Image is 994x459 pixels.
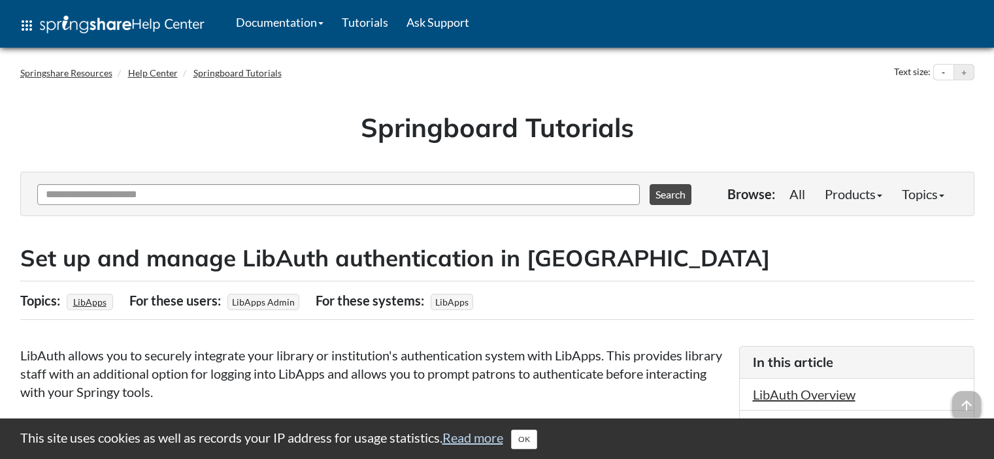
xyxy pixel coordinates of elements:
[40,16,131,33] img: Springshare
[891,64,933,81] div: Text size:
[333,6,397,39] a: Tutorials
[934,65,953,80] button: Decrease text size
[20,67,112,78] a: Springshare Resources
[727,185,775,203] p: Browse:
[753,387,855,402] a: LibAuth Overview
[20,346,726,401] p: LibAuth allows you to securely integrate your library or institution's authentication system with...
[316,288,427,313] div: For these systems:
[952,392,981,408] a: arrow_upward
[650,184,691,205] button: Search
[193,67,282,78] a: Springboard Tutorials
[20,242,974,274] h2: Set up and manage LibAuth authentication in [GEOGRAPHIC_DATA]
[227,6,333,39] a: Documentation
[71,293,108,311] a: LibApps
[952,391,981,420] span: arrow_upward
[20,288,63,313] div: Topics:
[815,181,892,207] a: Products
[10,6,214,45] a: apps Help Center
[397,6,478,39] a: Ask Support
[129,288,224,313] div: For these users:
[19,18,35,33] span: apps
[7,428,987,449] div: This site uses cookies as well as records your IP address for usage statistics.
[753,353,961,372] h3: In this article
[954,65,974,80] button: Increase text size
[131,15,205,32] span: Help Center
[431,294,473,310] span: LibApps
[511,430,537,449] button: Close
[442,430,503,445] a: Read more
[128,67,178,78] a: Help Center
[227,294,299,310] span: LibApps Admin
[780,181,815,207] a: All
[30,109,965,146] h1: Springboard Tutorials
[892,181,954,207] a: Topics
